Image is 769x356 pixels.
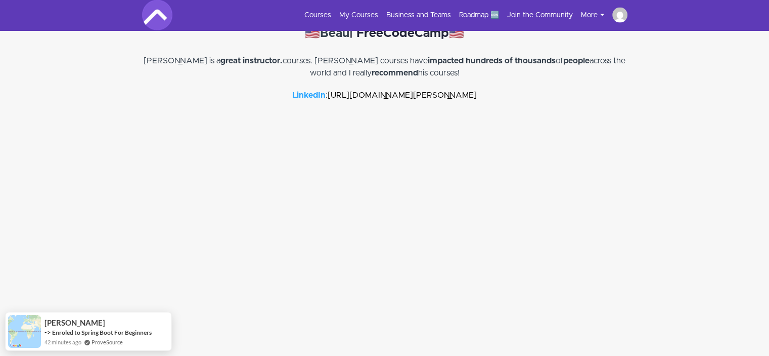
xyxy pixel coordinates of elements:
[292,91,326,99] strong: LinkedIn
[581,10,612,20] button: More
[372,69,418,77] strong: recommend
[44,338,81,346] span: 42 minutes ago
[349,27,449,39] strong: | FreeCodeCamp
[320,27,349,39] strong: Beau
[386,10,451,20] a: Business and Teams
[304,10,331,20] a: Courses
[44,319,105,327] span: [PERSON_NAME]
[326,91,328,99] span: :
[142,43,627,79] p: [PERSON_NAME] is a courses. [PERSON_NAME] courses have of across the world and I really his courses!
[220,57,283,65] strong: great instructor.
[612,8,627,23] img: stefandsavic@gmail.com
[563,57,590,65] strong: people
[507,10,573,20] a: Join the Community
[449,27,464,39] strong: 🇺🇸
[44,328,51,336] span: ->
[328,91,477,99] a: [URL][DOMAIN_NAME][PERSON_NAME]
[459,10,499,20] a: Roadmap 🆕
[428,57,556,65] strong: impacted hundreds of thousands
[92,338,123,346] a: ProveSource
[52,329,152,336] a: Enroled to Spring Boot For Beginners
[142,24,627,43] h4: 🇺🇸
[339,10,378,20] a: My Courses
[8,315,41,348] img: provesource social proof notification image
